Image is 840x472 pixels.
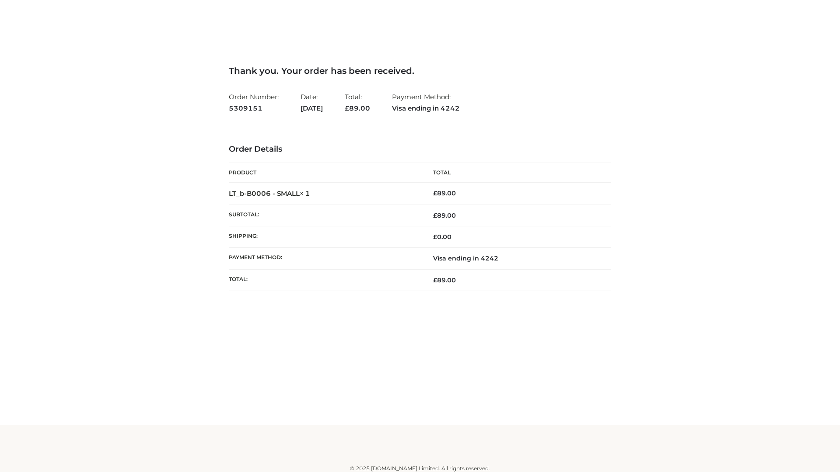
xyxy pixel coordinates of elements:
th: Shipping: [229,226,420,248]
strong: LT_b-B0006 - SMALL [229,189,310,198]
span: 89.00 [433,212,456,219]
th: Total: [229,269,420,291]
li: Date: [301,89,323,116]
th: Total [420,163,611,183]
h3: Thank you. Your order has been received. [229,66,611,76]
li: Order Number: [229,89,279,116]
li: Payment Method: [392,89,460,116]
strong: [DATE] [301,103,323,114]
span: 89.00 [345,104,370,112]
th: Payment method: [229,248,420,269]
bdi: 89.00 [433,189,456,197]
span: 89.00 [433,276,456,284]
th: Subtotal: [229,205,420,226]
th: Product [229,163,420,183]
strong: Visa ending in 4242 [392,103,460,114]
strong: × 1 [300,189,310,198]
span: £ [433,233,437,241]
strong: 5309151 [229,103,279,114]
span: £ [433,276,437,284]
span: £ [433,212,437,219]
li: Total: [345,89,370,116]
td: Visa ending in 4242 [420,248,611,269]
span: £ [345,104,349,112]
span: £ [433,189,437,197]
bdi: 0.00 [433,233,451,241]
h3: Order Details [229,145,611,154]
